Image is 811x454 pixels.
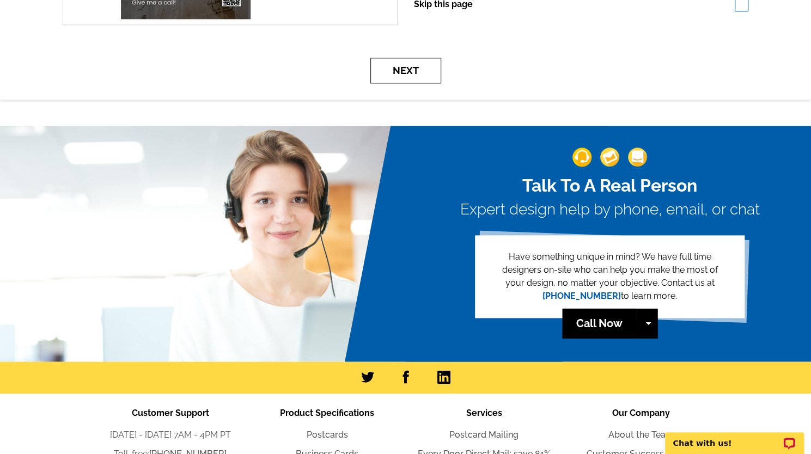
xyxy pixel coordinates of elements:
[280,408,374,418] span: Product Specifications
[542,291,621,301] a: [PHONE_NUMBER]
[92,428,249,441] li: [DATE] - [DATE] 7AM - 4PM PT
[466,408,502,418] span: Services
[370,58,441,83] button: Next
[572,148,592,167] img: support-img-1.png
[307,430,348,440] a: Postcards
[449,430,519,440] a: Postcard Mailing
[608,430,674,440] a: About the Team
[460,175,760,196] h2: Talk To A Real Person
[658,420,811,454] iframe: LiveChat chat widget
[562,308,636,338] a: Call Now
[492,250,727,303] p: Have something unique in mind? We have full time designers on-site who can help you make the most...
[612,408,670,418] span: Our Company
[132,408,209,418] span: Customer Support
[628,148,647,167] img: support-img-3_1.png
[460,200,760,219] h3: Expert design help by phone, email, or chat
[600,148,619,167] img: support-img-2.png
